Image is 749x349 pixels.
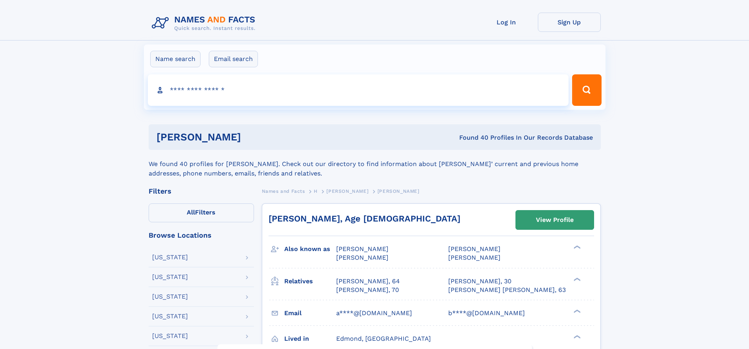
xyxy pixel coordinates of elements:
a: [PERSON_NAME], 64 [336,277,400,286]
span: Edmond, [GEOGRAPHIC_DATA] [336,335,431,342]
div: [US_STATE] [152,333,188,339]
h1: [PERSON_NAME] [156,132,350,142]
div: ❯ [572,308,581,314]
a: [PERSON_NAME] [326,186,368,196]
span: [PERSON_NAME] [448,245,501,253]
div: [US_STATE] [152,294,188,300]
div: ❯ [572,334,581,339]
div: View Profile [536,211,574,229]
div: Browse Locations [149,232,254,239]
div: Filters [149,188,254,195]
button: Search Button [572,74,601,106]
a: [PERSON_NAME], Age [DEMOGRAPHIC_DATA] [269,214,460,223]
label: Filters [149,203,254,222]
span: [PERSON_NAME] [377,188,420,194]
span: H [314,188,318,194]
h3: Lived in [284,332,336,345]
span: All [187,209,195,216]
span: [PERSON_NAME] [448,254,501,261]
span: [PERSON_NAME] [336,245,388,253]
a: [PERSON_NAME], 70 [336,286,399,294]
input: search input [148,74,569,106]
img: Logo Names and Facts [149,13,262,34]
span: [PERSON_NAME] [326,188,368,194]
label: Name search [150,51,201,67]
div: ❯ [572,277,581,282]
h3: Also known as [284,242,336,256]
a: Log In [475,13,538,32]
a: [PERSON_NAME], 30 [448,277,512,286]
div: We found 40 profiles for [PERSON_NAME]. Check out our directory to find information about [PERSON... [149,150,601,178]
h3: Email [284,307,336,320]
a: Names and Facts [262,186,305,196]
a: Sign Up [538,13,601,32]
div: Found 40 Profiles In Our Records Database [350,133,593,142]
span: [PERSON_NAME] [336,254,388,261]
h3: Relatives [284,275,336,288]
div: ❯ [572,245,581,250]
a: View Profile [516,211,594,229]
label: Email search [209,51,258,67]
a: H [314,186,318,196]
div: [US_STATE] [152,313,188,319]
div: [US_STATE] [152,274,188,280]
div: [US_STATE] [152,254,188,260]
a: [PERSON_NAME] [PERSON_NAME], 63 [448,286,566,294]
